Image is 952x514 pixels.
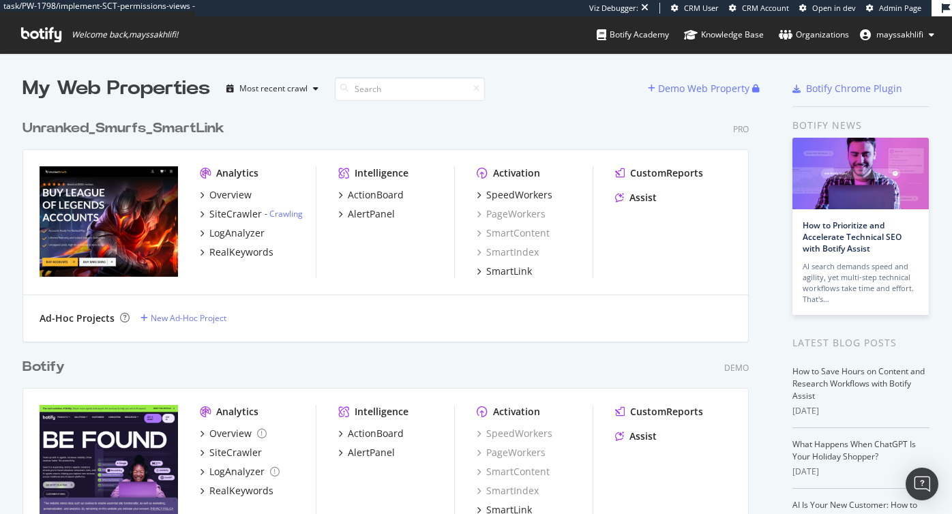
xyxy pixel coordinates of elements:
span: Open in dev [812,3,856,13]
a: Knowledge Base [684,16,764,53]
div: Viz Debugger: [589,3,638,14]
a: Botify Academy [597,16,669,53]
a: Open in dev [799,3,856,14]
div: Open Intercom Messenger [906,468,938,500]
a: CRM User [671,3,719,14]
span: CRM Account [742,3,789,13]
div: Botify Academy [597,28,669,42]
a: Admin Page [866,3,921,14]
a: CRM Account [729,3,789,14]
span: Admin Page [879,3,921,13]
div: Knowledge Base [684,28,764,42]
div: Organizations [779,28,849,42]
a: Organizations [779,16,849,53]
span: CRM User [684,3,719,13]
button: mayssakhlifi [849,24,945,46]
span: mayssakhlifi [876,29,923,40]
span: Welcome back, mayssakhlifi ! [72,29,178,40]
